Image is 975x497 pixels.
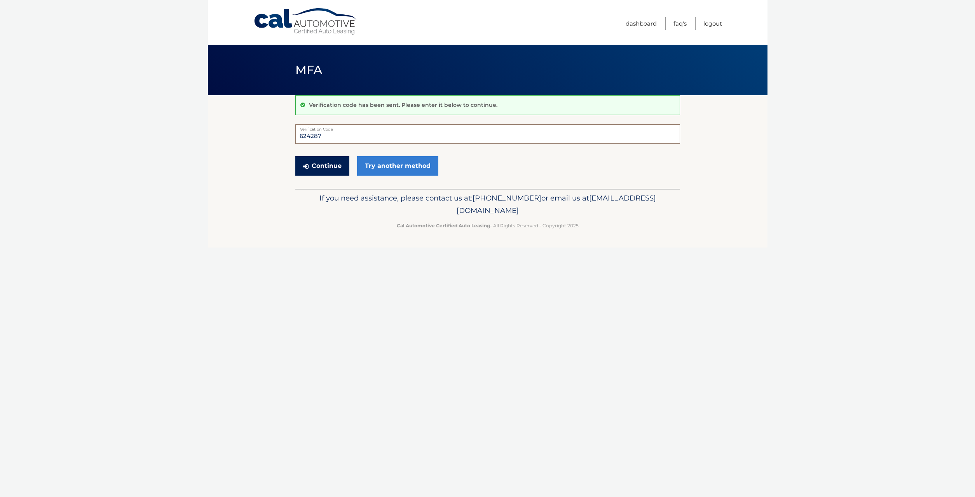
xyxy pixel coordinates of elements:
p: If you need assistance, please contact us at: or email us at [300,192,675,217]
span: [EMAIL_ADDRESS][DOMAIN_NAME] [457,194,656,215]
label: Verification Code [295,124,680,131]
a: FAQ's [673,17,687,30]
a: Cal Automotive [253,8,358,35]
p: - All Rights Reserved - Copyright 2025 [300,221,675,230]
a: Try another method [357,156,438,176]
button: Continue [295,156,349,176]
input: Verification Code [295,124,680,144]
a: Logout [703,17,722,30]
strong: Cal Automotive Certified Auto Leasing [397,223,490,228]
p: Verification code has been sent. Please enter it below to continue. [309,101,497,108]
span: [PHONE_NUMBER] [473,194,541,202]
a: Dashboard [626,17,657,30]
span: MFA [295,63,323,77]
